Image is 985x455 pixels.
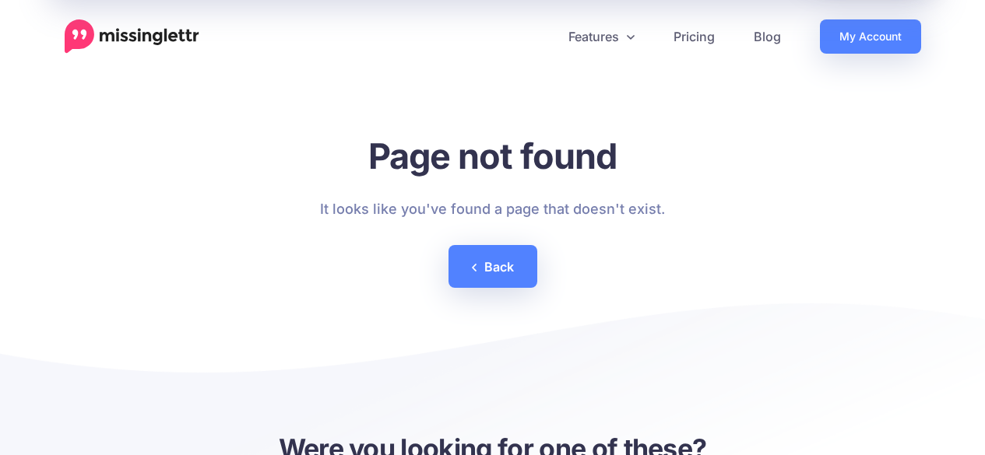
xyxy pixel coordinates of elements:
a: Back [449,245,537,288]
a: Blog [734,19,800,54]
p: It looks like you've found a page that doesn't exist. [320,197,665,222]
h1: Page not found [320,135,665,177]
a: My Account [820,19,921,54]
a: Features [549,19,654,54]
a: Pricing [654,19,734,54]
